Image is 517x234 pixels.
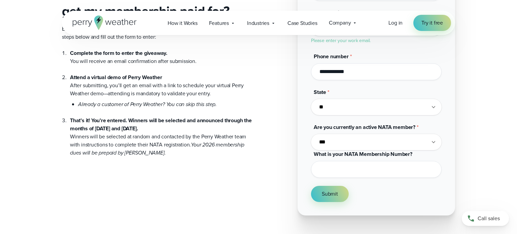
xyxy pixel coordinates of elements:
[70,49,167,57] strong: Complete the form to enter the giveaway.
[314,123,415,131] span: Are you currently an active NATA member?
[311,186,349,202] button: Submit
[162,16,203,30] a: How it Works
[70,49,253,65] li: You will receive an email confirmation after submission.
[314,9,341,16] span: Work email
[78,100,217,108] em: Already a customer of Perry Weather? You can skip this step.
[462,211,509,226] a: Call sales
[70,141,244,157] em: Your 2026 membership dues will be prepaid by [PERSON_NAME].
[478,214,500,223] span: Call sales
[282,16,323,30] a: Case Studies
[421,19,443,27] span: Try it free
[70,65,253,108] li: After submitting, you’ll get an email with a link to schedule your virtual Perry Weather demo—att...
[247,19,269,27] span: Industries
[168,19,198,27] span: How it Works
[314,150,412,158] span: What is your NATA Membership Number?
[413,15,451,31] a: Try it free
[314,88,326,96] span: State
[322,190,338,198] span: Submit
[209,19,229,27] span: Features
[70,108,253,157] li: Winners will be selected at random and contacted by the Perry Weather team with instructions to c...
[311,37,371,44] label: Please enter your work email.
[388,19,403,27] a: Log in
[70,73,162,81] strong: Attend a virtual demo of Perry Weather
[329,19,351,27] span: Company
[70,116,252,132] strong: That’s it! You’re entered. Winners will be selected and announced through the months of [DATE] an...
[314,53,349,60] span: Phone number
[287,19,317,27] span: Case Studies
